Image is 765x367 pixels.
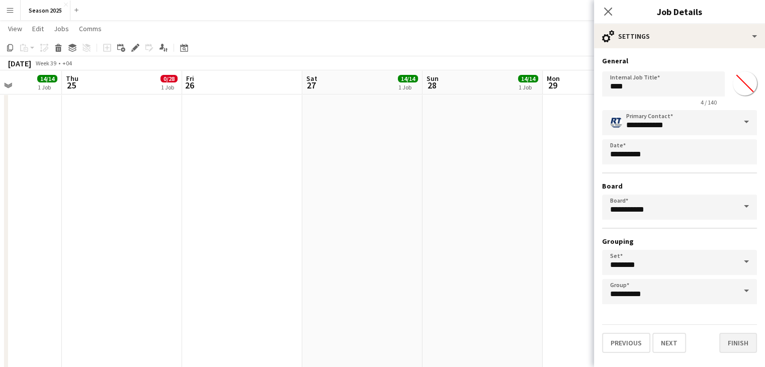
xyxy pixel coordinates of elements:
[38,83,57,91] div: 1 Job
[398,75,418,82] span: 14/14
[594,5,765,18] h3: Job Details
[519,83,538,91] div: 1 Job
[54,24,69,33] span: Jobs
[64,79,78,91] span: 25
[594,24,765,48] div: Settings
[75,22,106,35] a: Comms
[79,24,102,33] span: Comms
[306,74,317,83] span: Sat
[427,74,439,83] span: Sun
[398,83,417,91] div: 1 Job
[161,83,177,91] div: 1 Job
[160,75,178,82] span: 0/28
[33,59,58,67] span: Week 39
[305,79,317,91] span: 27
[547,74,560,83] span: Mon
[185,79,194,91] span: 26
[652,333,686,353] button: Next
[719,333,757,353] button: Finish
[66,74,78,83] span: Thu
[518,75,538,82] span: 14/14
[602,333,650,353] button: Previous
[602,56,757,65] h3: General
[50,22,73,35] a: Jobs
[602,181,757,191] h3: Board
[8,58,31,68] div: [DATE]
[602,237,757,246] h3: Grouping
[186,74,194,83] span: Fri
[62,59,72,67] div: +04
[8,24,22,33] span: View
[425,79,439,91] span: 28
[4,22,26,35] a: View
[21,1,70,20] button: Season 2025
[545,79,560,91] span: 29
[28,22,48,35] a: Edit
[693,99,725,106] span: 4 / 140
[32,24,44,33] span: Edit
[37,75,57,82] span: 14/14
